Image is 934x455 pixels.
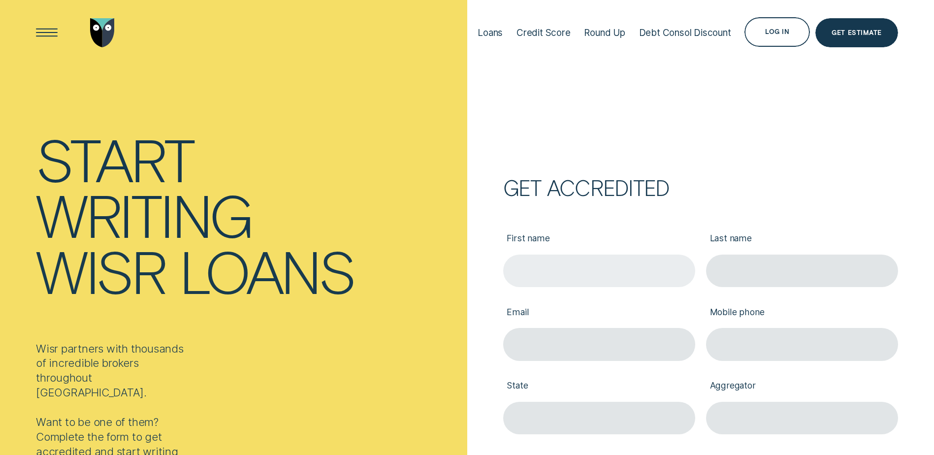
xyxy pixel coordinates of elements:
[584,27,625,38] div: Round Up
[503,180,898,196] h2: Get accredited
[516,27,571,38] div: Credit Score
[706,298,898,328] label: Mobile phone
[179,243,354,298] div: loans
[90,18,115,48] img: Wisr
[478,27,503,38] div: Loans
[503,298,695,328] label: Email
[36,131,461,298] h1: Start writing Wisr loans
[815,18,898,48] a: Get Estimate
[503,225,695,255] label: First name
[36,243,165,298] div: Wisr
[706,225,898,255] label: Last name
[706,372,898,402] label: Aggregator
[639,27,731,38] div: Debt Consol Discount
[32,18,62,48] button: Open Menu
[503,372,695,402] label: State
[744,17,810,47] button: Log in
[36,131,193,187] div: Start
[36,187,252,242] div: writing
